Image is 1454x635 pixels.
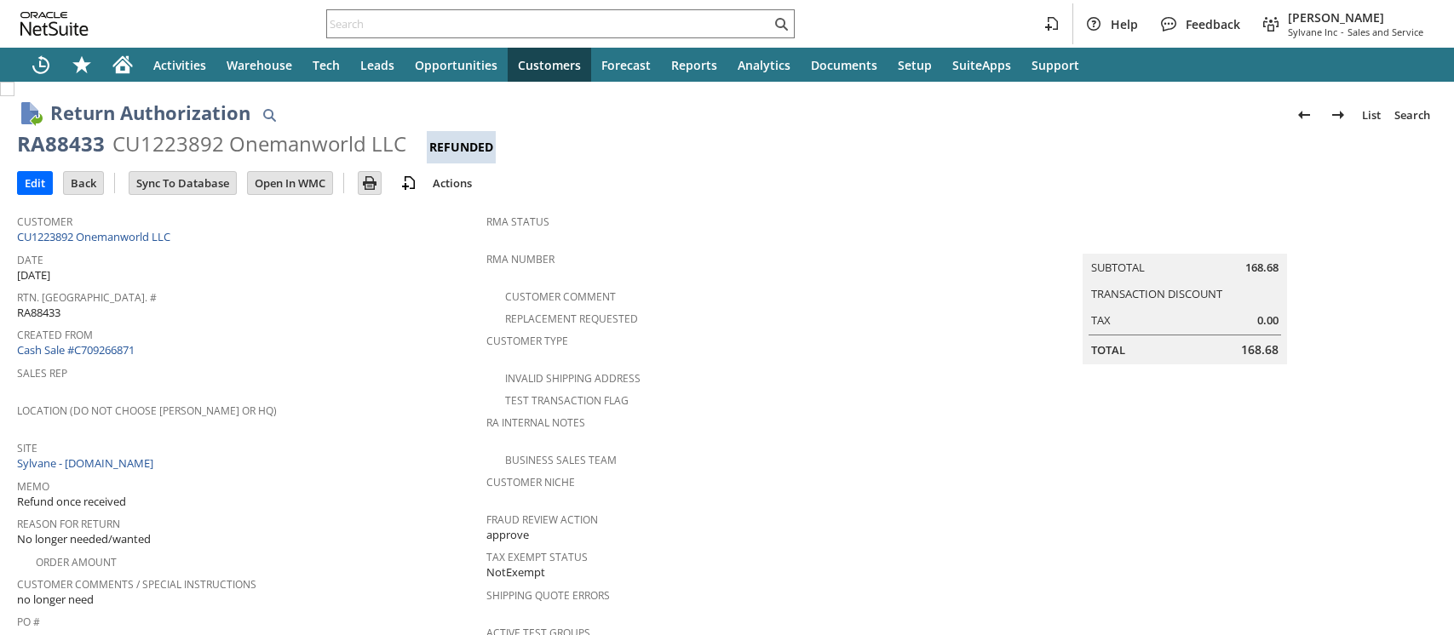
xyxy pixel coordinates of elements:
span: Sales and Service [1348,26,1423,38]
div: RA88433 [17,130,105,157]
img: Print [359,173,380,193]
span: Sylvane Inc [1288,26,1337,38]
a: Location (Do Not Choose [PERSON_NAME] or HQ) [17,403,277,418]
img: Previous [1294,105,1314,125]
a: Analytics [727,48,801,82]
svg: logo [20,12,89,36]
input: Back [64,172,103,194]
a: Reports [661,48,727,82]
a: Date [17,253,43,267]
a: Forecast [591,48,661,82]
span: NotExempt [486,564,545,581]
span: [PERSON_NAME] [1288,9,1423,26]
a: Warehouse [216,48,302,82]
span: Opportunities [415,57,497,73]
span: Reports [671,57,717,73]
a: Customer Niche [486,475,575,489]
a: RMA Number [486,252,555,266]
span: Forecast [601,57,651,73]
a: Replacement Requested [505,312,638,326]
a: Customer Comment [505,289,616,304]
a: Site [17,441,37,455]
span: Analytics [738,57,790,73]
input: Print [359,172,381,194]
a: Reason For Return [17,517,120,531]
span: Help [1111,16,1138,32]
span: Customers [518,57,581,73]
a: Customer [17,215,72,229]
a: Subtotal [1091,260,1145,275]
a: Fraud Review Action [486,512,598,527]
span: SuiteApps [952,57,1011,73]
a: Customer Comments / Special Instructions [17,577,256,592]
img: Quick Find [259,105,279,125]
span: [DATE] [17,267,50,283]
a: Tax [1091,312,1111,328]
span: 168.68 [1245,260,1279,276]
h1: Return Authorization [50,99,250,127]
span: approve [486,527,529,543]
a: Created From [17,328,93,342]
a: Leads [350,48,405,82]
a: Business Sales Team [505,453,617,467]
span: Support [1032,57,1079,73]
a: List [1355,101,1388,129]
a: Transaction Discount [1091,286,1222,301]
a: RMA Status [486,215,549,229]
a: CU1223892 Onemanworld LLC [17,229,175,244]
span: Warehouse [227,57,292,73]
a: Tax Exempt Status [486,550,588,564]
span: Setup [898,57,932,73]
a: Documents [801,48,888,82]
svg: Recent Records [31,54,51,75]
span: no longer need [17,592,94,608]
a: Home [102,48,143,82]
span: No longer needed/wanted [17,531,151,547]
a: Customers [508,48,591,82]
span: - [1341,26,1344,38]
a: Shipping Quote Errors [486,588,610,603]
input: Open In WMC [248,172,332,194]
a: Activities [143,48,216,82]
a: SuiteApps [942,48,1021,82]
a: Tech [302,48,350,82]
span: Refund once received [17,494,126,510]
a: Setup [888,48,942,82]
img: add-record.svg [399,173,419,193]
img: Next [1328,105,1348,125]
a: Sales Rep [17,366,67,380]
a: Search [1388,101,1437,129]
span: 0.00 [1257,312,1279,329]
a: Order Amount [36,555,117,569]
svg: Home [112,54,133,75]
a: Customer Type [486,334,568,348]
span: Leads [360,57,394,73]
a: Memo [17,479,49,494]
span: Documents [811,57,877,73]
caption: Summary [1083,226,1287,254]
a: Recent Records [20,48,61,82]
input: Sync To Database [129,172,236,194]
a: Cash Sale #C709266871 [17,342,135,358]
svg: Search [771,14,791,34]
input: Edit [18,172,52,194]
span: Feedback [1186,16,1240,32]
a: RA Internal Notes [486,415,585,430]
a: Total [1091,342,1125,358]
span: 168.68 [1241,341,1279,358]
input: Search [327,14,771,34]
div: Refunded [427,131,496,163]
div: Shortcuts [61,48,102,82]
a: Rtn. [GEOGRAPHIC_DATA]. # [17,290,157,305]
a: Support [1021,48,1089,82]
a: Invalid Shipping Address [505,371,641,386]
a: PO # [17,615,40,629]
a: Sylvane - [DOMAIN_NAME] [17,455,158,471]
a: Opportunities [405,48,508,82]
span: Tech [313,57,340,73]
span: Activities [153,57,206,73]
span: RA88433 [17,305,60,321]
div: CU1223892 Onemanworld LLC [112,130,406,157]
svg: Shortcuts [72,54,92,75]
a: Test Transaction Flag [505,393,629,408]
